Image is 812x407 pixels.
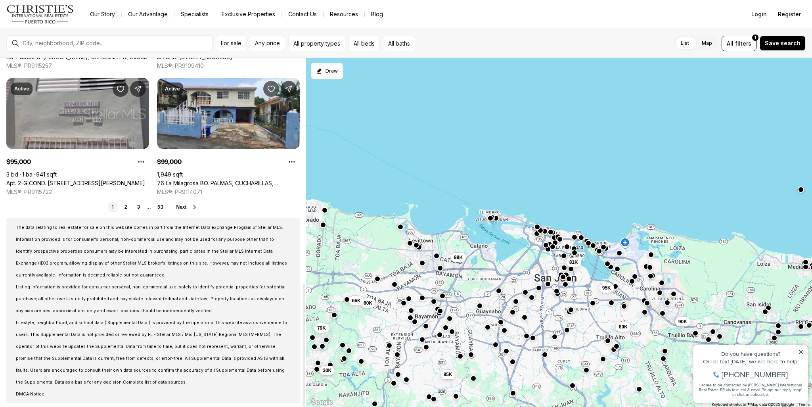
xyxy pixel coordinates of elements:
[695,36,718,50] label: Map
[675,317,690,326] button: 90K
[599,283,614,292] button: 95K
[317,325,326,331] span: 79K
[10,49,113,64] span: I agree to be contacted by [PERSON_NAME] International Real Estate PR via text, call & email. To ...
[282,9,323,20] button: Contact Us
[760,36,806,51] button: Save search
[6,180,145,187] a: Apt. 2-G COND. VILLA OLIMPICA #2G, SAN JUAN PR, 00924
[14,86,29,92] p: Active
[755,35,756,41] span: 1
[311,63,343,79] button: Start drawing
[16,225,287,278] span: The data relating to real estate for sale on this website comes in part from the Internet Data Ex...
[323,367,331,373] span: 30K
[113,81,128,97] button: Save Property: Apt. 2-G COND. VILLA OLIMPICA #2G
[8,18,115,23] div: Do you have questions?
[250,36,285,51] button: Any price
[154,202,167,212] a: 53
[747,6,772,22] button: Login
[727,39,733,48] span: All
[134,202,143,212] a: 3
[566,257,581,267] button: 81K
[365,9,389,20] a: Blog
[281,81,297,97] button: Share Property
[349,296,364,305] button: 66K
[765,40,801,46] span: Save search
[157,180,300,187] a: 76 La Milagrosa BO. PALMAS, CUCHARILLAS, CATANO PR, 00962
[364,299,372,306] span: 60K
[176,204,197,210] button: Next
[360,298,375,307] button: 60K
[130,81,146,97] button: Share Property
[352,297,361,303] span: 66K
[255,40,280,46] span: Any price
[157,54,232,61] a: 5A URB. SIERRA TAINA #2A, BAYAMON PR, 00956
[174,9,215,20] a: Specialists
[569,259,578,265] span: 81K
[122,9,174,20] a: Our Advantage
[320,365,335,375] button: 30K
[288,36,345,51] button: All property types
[215,9,282,20] a: Exclusive Properties
[778,11,801,17] span: Register
[8,25,115,31] div: Call or text [DATE], we are here to help!
[619,324,628,330] span: 80K
[84,9,121,20] a: Our Story
[108,202,118,212] a: 1
[314,323,329,333] button: 79K
[16,392,44,397] span: DMCA Notice
[133,154,149,170] button: Property options
[221,40,241,46] span: For sale
[16,284,285,313] span: Listing information is provided for consumer personal, non-commercial use, solely to identify pot...
[674,36,695,50] label: List
[349,36,380,51] button: All beds
[6,5,74,24] img: logo
[263,81,279,97] button: Save Property: 76 La Milagrosa BO. PALMAS, CUCHARILLAS
[16,390,44,397] a: DMCA Notice
[751,11,767,17] span: Login
[284,154,300,170] button: Property options
[440,369,456,379] button: 95K
[146,204,151,210] li: ...
[454,254,463,261] span: 99K
[616,322,631,332] button: 80K
[123,380,186,385] a: Complete list of data sources
[773,6,806,22] button: Register
[324,9,364,20] a: Resources
[165,86,180,92] p: Active
[176,204,186,210] span: Next
[451,253,466,262] button: 99K
[33,37,99,45] span: [PHONE_NUMBER]
[16,320,287,385] span: Lifestyle, neighborhood, and school data ('Supplemental Data') is provided by the operator of thi...
[216,36,247,51] button: For sale
[444,371,452,377] span: 95K
[722,36,756,51] button: Allfilters1
[678,318,687,324] span: 90K
[383,36,415,51] button: All baths
[6,54,147,61] a: Bo. Pueblo C. PEDRO ARZUAGA, CAROLINA PR, 00985
[121,202,130,212] a: 2
[108,202,167,212] nav: Pagination
[735,39,751,48] span: filters
[602,284,611,291] span: 95K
